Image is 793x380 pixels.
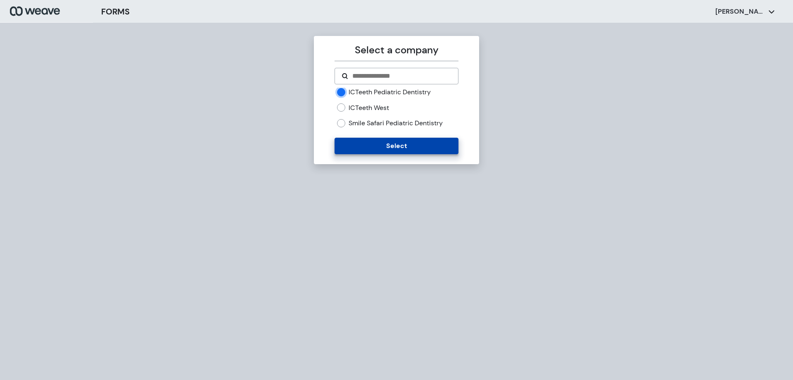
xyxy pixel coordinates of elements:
[349,119,443,128] label: Smile Safari Pediatric Dentistry
[349,103,389,112] label: ICTeeth West
[335,43,458,57] p: Select a company
[101,5,130,18] h3: FORMS
[349,88,431,97] label: ICTeeth Pediatric Dentistry
[335,138,458,154] button: Select
[351,71,451,81] input: Search
[715,7,765,16] p: [PERSON_NAME]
